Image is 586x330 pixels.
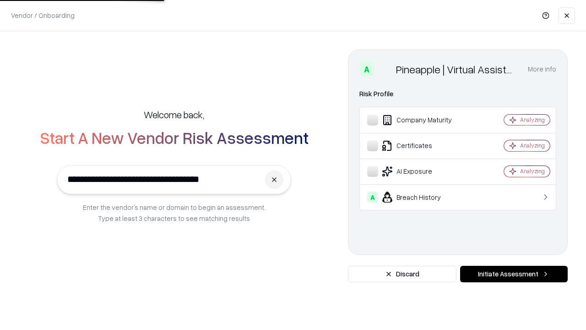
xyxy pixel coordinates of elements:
[83,202,266,224] p: Enter the vendor’s name or domain to begin an assessment. Type at least 3 characters to see match...
[367,115,477,126] div: Company Maturity
[144,108,204,121] h5: Welcome back,
[460,266,568,282] button: Initiate Assessment
[396,62,517,77] div: Pineapple | Virtual Assistant Agency
[367,192,378,203] div: A
[359,62,374,77] div: A
[11,11,75,20] p: Vendor / Onboarding
[520,142,545,149] div: Analyzing
[40,128,309,147] h2: Start A New Vendor Risk Assessment
[520,116,545,124] div: Analyzing
[520,167,545,175] div: Analyzing
[528,61,556,77] button: More info
[359,88,556,99] div: Risk Profile
[378,62,392,77] img: Pineapple | Virtual Assistant Agency
[367,166,477,177] div: AI Exposure
[348,266,456,282] button: Discard
[367,140,477,151] div: Certificates
[367,192,477,203] div: Breach History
